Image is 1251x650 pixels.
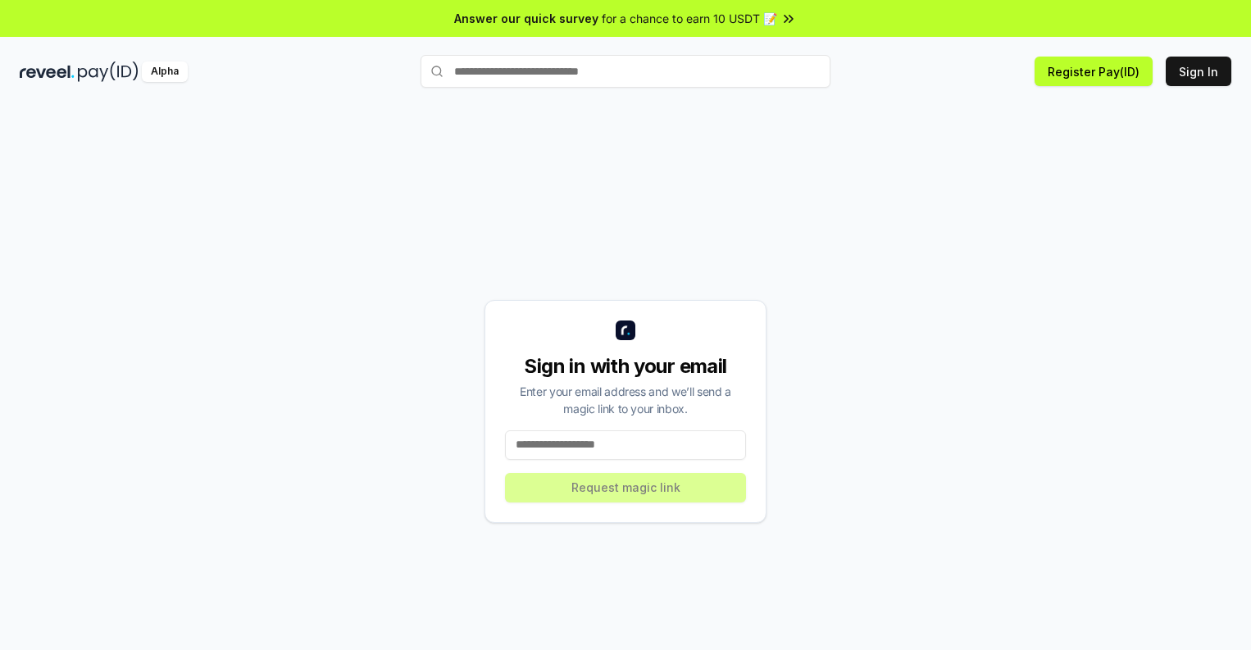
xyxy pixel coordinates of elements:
img: logo_small [616,320,635,340]
div: Alpha [142,61,188,82]
div: Sign in with your email [505,353,746,380]
button: Register Pay(ID) [1035,57,1153,86]
button: Sign In [1166,57,1231,86]
span: for a chance to earn 10 USDT 📝 [602,10,777,27]
img: reveel_dark [20,61,75,82]
div: Enter your email address and we’ll send a magic link to your inbox. [505,383,746,417]
span: Answer our quick survey [454,10,598,27]
img: pay_id [78,61,139,82]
